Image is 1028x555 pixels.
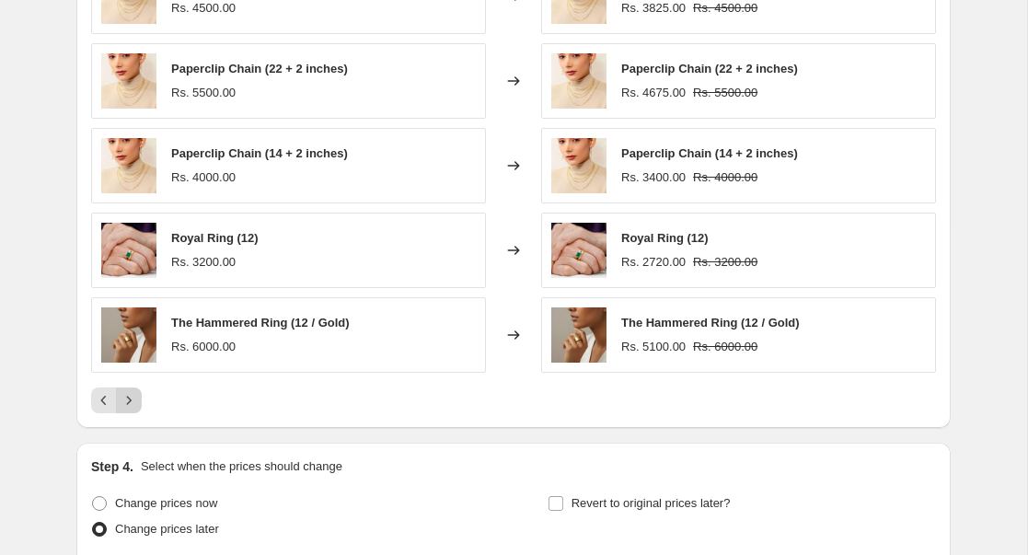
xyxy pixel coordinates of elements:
strike: Rs. 6000.00 [693,338,757,356]
span: Paperclip Chain (14 + 2 inches) [171,146,348,160]
img: Bombae_Bling_Jewels-Bae_Essentials-Paperclip_chain-Chains_and_pendants-2_f72bbf5e-8260-4fb7-a234-... [101,53,156,109]
div: Rs. 6000.00 [171,338,236,356]
span: Paperclip Chain (22 + 2 inches) [621,62,798,75]
img: Bombae_Bling_Jewels-Bae_essentials-hammered_rings-1_copy_80x.jpg [551,307,606,363]
span: Paperclip Chain (14 + 2 inches) [621,146,798,160]
strike: Rs. 4000.00 [693,168,757,187]
div: Rs. 4000.00 [171,168,236,187]
div: Rs. 3400.00 [621,168,686,187]
span: Change prices now [115,496,217,510]
img: Bombae_Bling_Jewels-Bae_essentials-hammered_rings-1_copy_80x.jpg [101,307,156,363]
span: Change prices later [115,522,219,536]
span: Royal Ring (12) [171,231,259,245]
button: Next [116,387,142,413]
img: Bombae_bling_jewels-bombae_black-royal_ring-rings-2_80x.jpg [101,223,156,278]
h2: Step 4. [91,457,133,476]
img: Bombae_Bling_Jewels-Bae_Essentials-Paperclip_chain-Chains_and_pendants-2_f72bbf5e-8260-4fb7-a234-... [551,53,606,109]
p: Select when the prices should change [141,457,342,476]
strike: Rs. 5500.00 [693,84,757,102]
img: Bombae_Bling_Jewels-Bae_Essentials-Paperclip_chain-Chains_and_pendants-2_f72bbf5e-8260-4fb7-a234-... [101,138,156,193]
span: Royal Ring (12) [621,231,709,245]
div: Rs. 3200.00 [171,253,236,272]
div: Rs. 5100.00 [621,338,686,356]
div: Rs. 5500.00 [171,84,236,102]
span: The Hammered Ring (12 / Gold) [171,316,350,330]
img: Bombae_bling_jewels-bombae_black-royal_ring-rings-2_80x.jpg [551,223,606,278]
div: Rs. 4675.00 [621,84,686,102]
img: Bombae_Bling_Jewels-Bae_Essentials-Paperclip_chain-Chains_and_pendants-2_f72bbf5e-8260-4fb7-a234-... [551,138,606,193]
button: Previous [91,387,117,413]
strike: Rs. 3200.00 [693,253,757,272]
span: Paperclip Chain (22 + 2 inches) [171,62,348,75]
nav: Pagination [91,387,142,413]
span: The Hammered Ring (12 / Gold) [621,316,800,330]
div: Rs. 2720.00 [621,253,686,272]
span: Revert to original prices later? [572,496,731,510]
